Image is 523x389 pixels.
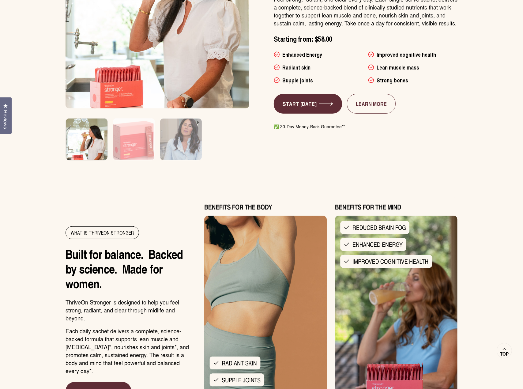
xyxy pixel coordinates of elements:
a: LEARN MORE [347,94,396,114]
a: START [DATE] [274,94,342,114]
p: Starting from: $58.00 [274,34,457,43]
li: Enhanced Energy [274,51,363,59]
li: Lean muscle mass [368,63,457,71]
li: Supple joints [274,76,363,84]
h2: Built for balance. Backed by science. Made for women. [66,247,192,291]
img: Box of ThriveOn Stronger supplement with a pink design on a white background [113,119,155,168]
div: WHAT IS THRIVEON STRONGER [66,226,139,239]
li: Radiant skin [274,63,363,71]
span: Reviews [2,110,9,129]
p: ✅ 30-Day Money-Back Guarantee** [274,123,457,130]
p: ThriveOn Stronger is designed to help you feel strong, radiant, and clear through midlife and bey... [66,298,192,322]
li: Improved cognitive health [368,51,457,59]
span: Top [500,351,509,357]
p: Each daily sachet delivers a complete, science-backed formula that supports lean muscle and [MEDI... [66,327,192,375]
li: Strong bones [368,76,457,84]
